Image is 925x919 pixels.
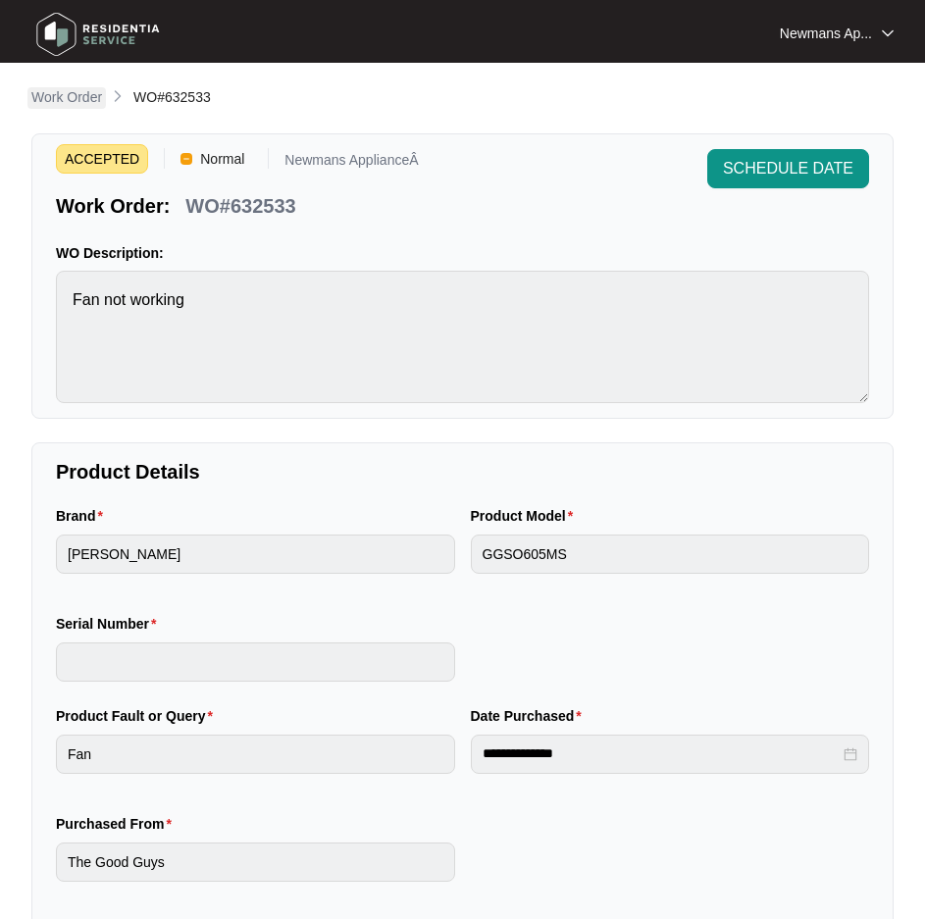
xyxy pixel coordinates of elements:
[133,89,211,105] span: WO#632533
[284,153,418,174] p: Newmans ApplianceÂ
[31,87,102,107] p: Work Order
[56,735,455,774] input: Product Fault or Query
[471,706,590,726] label: Date Purchased
[27,87,106,109] a: Work Order
[56,243,869,263] p: WO Description:
[707,149,869,188] button: SCHEDULE DATE
[185,192,295,220] p: WO#632533
[110,88,126,104] img: chevron-right
[780,24,872,43] p: Newmans Ap...
[56,535,455,574] input: Brand
[471,506,582,526] label: Product Model
[723,157,853,180] span: SCHEDULE DATE
[56,506,111,526] label: Brand
[483,743,841,764] input: Date Purchased
[882,28,894,38] img: dropdown arrow
[192,144,252,174] span: Normal
[56,458,869,485] p: Product Details
[56,842,455,882] input: Purchased From
[180,153,192,165] img: Vercel Logo
[56,614,164,634] label: Serial Number
[56,192,170,220] p: Work Order:
[56,706,221,726] label: Product Fault or Query
[56,642,455,682] input: Serial Number
[56,144,148,174] span: ACCEPTED
[29,5,167,64] img: residentia service logo
[56,271,869,403] textarea: Fan not working
[471,535,870,574] input: Product Model
[56,814,180,834] label: Purchased From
